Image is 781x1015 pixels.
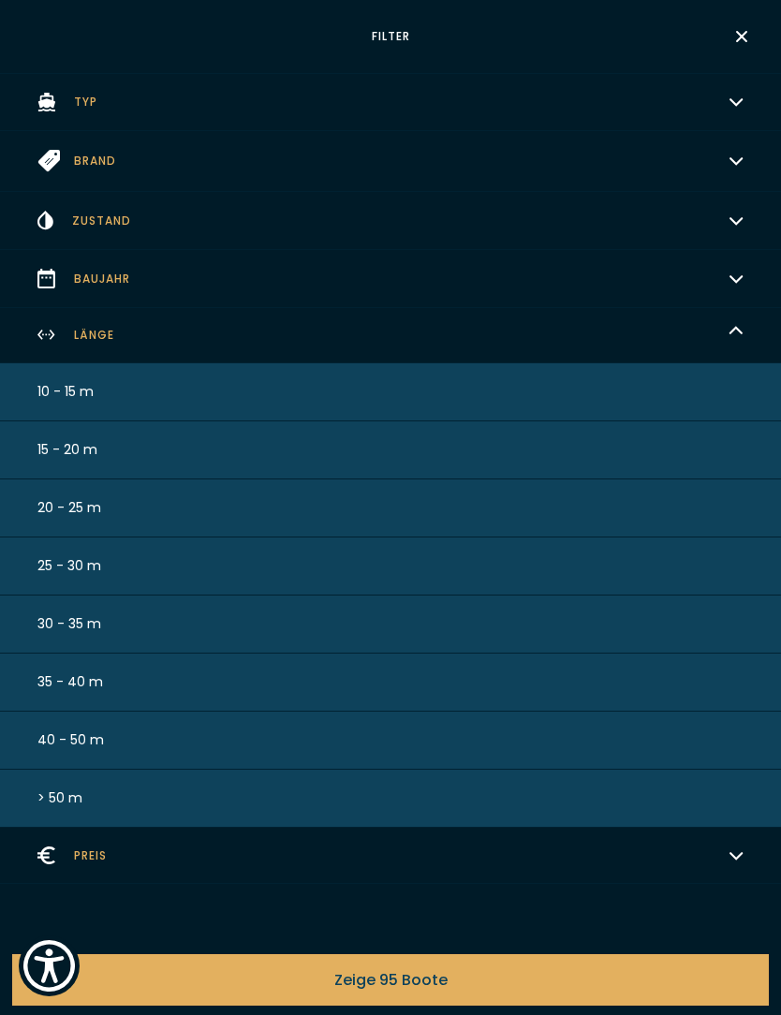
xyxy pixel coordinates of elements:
[74,327,114,344] span: Länge
[334,968,448,992] span: Zeige 95 Boote
[74,271,130,287] span: Baujahr
[12,954,769,1006] button: Zeige 95 Boote
[74,94,97,110] span: Typ
[37,556,101,576] span: 25 - 30 m
[37,788,82,808] span: > 50 m
[72,213,131,229] span: Zustand
[37,498,101,518] span: 20 - 25 m
[74,847,107,864] span: Preis
[37,614,101,634] span: 30 - 35 m
[74,153,116,169] span: Brand
[37,672,103,692] span: 35 - 40 m
[28,28,753,45] span: Filter
[37,730,104,750] span: 40 - 50 m
[37,440,97,460] span: 15 - 20 m
[19,935,80,996] button: Show Accessibility Preferences
[37,382,94,402] span: 10 - 15 m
